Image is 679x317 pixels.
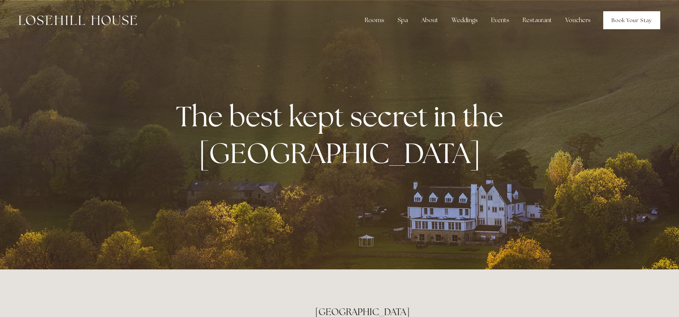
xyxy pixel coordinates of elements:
[485,13,515,28] div: Events
[176,98,509,171] strong: The best kept secret in the [GEOGRAPHIC_DATA]
[446,13,484,28] div: Weddings
[359,13,390,28] div: Rooms
[559,13,596,28] a: Vouchers
[603,11,660,29] a: Book Your Stay
[19,15,137,25] img: Losehill House
[392,13,414,28] div: Spa
[415,13,444,28] div: About
[517,13,558,28] div: Restaurant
